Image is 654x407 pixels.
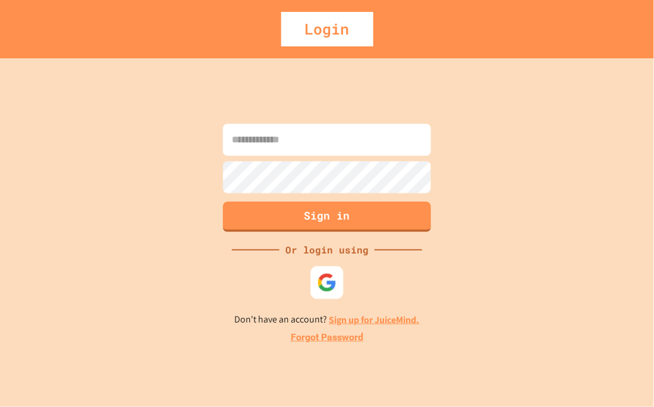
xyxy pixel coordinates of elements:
[281,12,373,46] div: Login
[279,243,375,257] div: Or login using
[329,314,420,326] a: Sign up for JuiceMind.
[223,202,431,232] button: Sign in
[235,312,420,327] p: Don't have an account?
[291,330,363,345] a: Forgot Password
[317,273,337,292] img: google-icon.svg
